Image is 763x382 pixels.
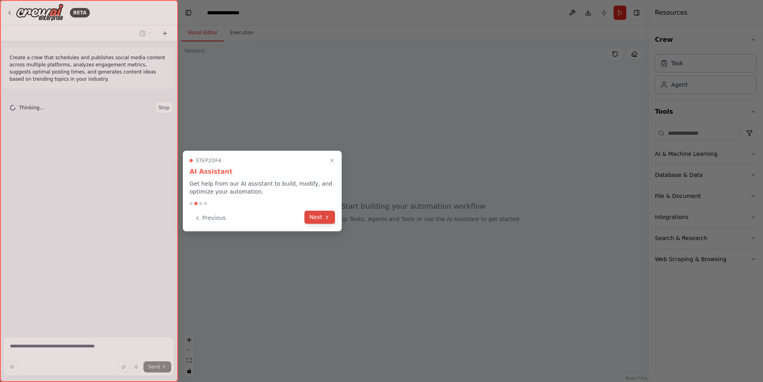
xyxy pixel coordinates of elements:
h3: AI Assistant [190,167,335,176]
button: Previous [190,211,230,225]
button: Hide left sidebar [183,7,194,18]
button: Close walkthrough [327,156,337,165]
button: Next [304,211,335,224]
p: Get help from our AI assistant to build, modify, and optimize your automation. [190,180,335,196]
span: Step 2 of 4 [196,157,221,164]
